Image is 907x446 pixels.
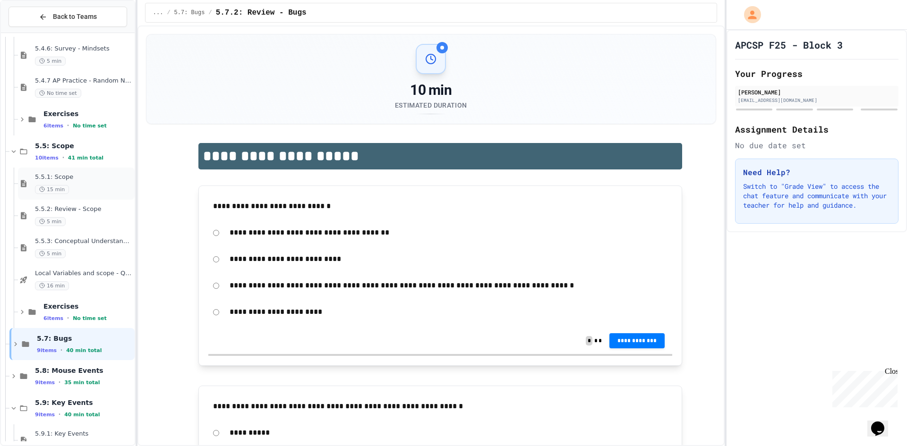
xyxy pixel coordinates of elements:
div: Chat with us now!Close [4,4,65,60]
span: ... [153,9,163,17]
span: 5.9: Key Events [35,398,133,407]
iframe: chat widget [867,408,898,437]
span: • [60,346,62,354]
div: [PERSON_NAME] [738,88,896,96]
span: • [59,379,60,386]
span: 35 min total [64,379,100,386]
span: No time set [73,123,107,129]
span: 41 min total [68,155,103,161]
span: 40 min total [64,412,100,418]
span: 9 items [35,412,55,418]
span: 5.5.3: Conceptual Understanding - Scope [35,237,133,245]
span: 6 items [43,123,63,129]
span: / [208,9,212,17]
span: 9 items [35,379,55,386]
span: 5.4.7 AP Practice - Random Numbers [35,77,133,85]
span: Local Variables and scope - Quiz [35,269,133,278]
span: 5.7: Bugs [37,334,133,343]
span: 5 min [35,249,66,258]
div: Estimated Duration [395,101,467,110]
span: Exercises [43,302,133,311]
span: • [62,154,64,161]
h2: Assignment Details [735,123,898,136]
span: Back to Teams [53,12,97,22]
span: 5 min [35,217,66,226]
span: 15 min [35,185,69,194]
span: 16 min [35,281,69,290]
span: 5.5.2: Review - Scope [35,205,133,213]
span: 5.7.2: Review - Bugs [216,7,307,18]
span: • [67,122,69,129]
span: 5.7: Bugs [174,9,205,17]
span: 5.4.6: Survey - Mindsets [35,45,133,53]
span: 5.8: Mouse Events [35,366,133,375]
span: 6 items [43,315,63,321]
h3: Need Help? [743,167,890,178]
span: / [167,9,170,17]
span: 5.9.1: Key Events [35,430,133,438]
span: 9 items [37,347,57,353]
h1: APCSP F25 - Block 3 [735,38,843,51]
span: 5.5.1: Scope [35,173,133,181]
div: [EMAIL_ADDRESS][DOMAIN_NAME] [738,97,896,104]
span: 5 min [35,57,66,66]
p: Switch to "Grade View" to access the chat feature and communicate with your teacher for help and ... [743,182,890,210]
span: No time set [35,89,81,98]
div: 10 min [395,82,467,99]
button: Back to Teams [9,7,127,27]
div: My Account [734,4,763,25]
iframe: chat widget [829,367,898,407]
span: 5.5: Scope [35,142,133,150]
span: • [67,314,69,322]
span: 40 min total [66,347,102,353]
span: • [59,411,60,418]
span: 10 items [35,155,59,161]
h2: Your Progress [735,67,898,80]
div: No due date set [735,140,898,151]
span: No time set [73,315,107,321]
span: Exercises [43,109,133,118]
